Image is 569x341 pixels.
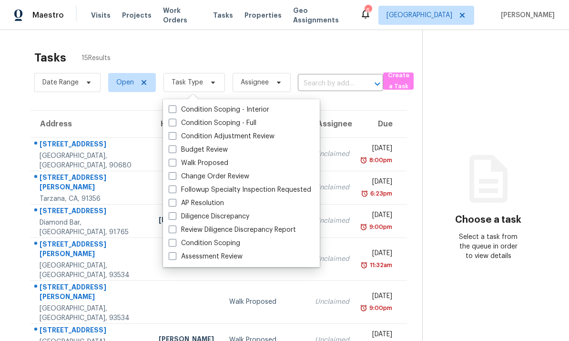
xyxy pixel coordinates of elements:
div: 8:00pm [367,155,392,165]
span: Open [116,78,134,87]
label: Condition Scoping [169,238,240,248]
div: [DATE] [365,177,392,189]
span: Date Range [42,78,79,87]
span: Properties [244,10,282,20]
div: 9:00pm [367,303,392,313]
img: Overdue Alarm Icon [360,260,368,270]
h3: Choose a task [455,215,521,225]
div: Unclaimed [315,297,349,307]
div: [GEOGRAPHIC_DATA], [GEOGRAPHIC_DATA], 90680 [40,151,143,170]
label: Walk Proposed [169,158,228,168]
label: Condition Scoping - Full [169,118,256,128]
button: Open [371,77,384,91]
th: Due [357,111,407,137]
th: Assignee [307,111,357,137]
img: Overdue Alarm Icon [360,303,367,313]
h2: Tasks [34,53,66,62]
div: [DATE] [365,248,392,260]
div: [PERSON_NAME] [159,215,214,227]
span: [PERSON_NAME] [497,10,555,20]
div: 6:23pm [368,189,392,198]
label: Change Order Review [169,172,249,181]
div: Select a task from the queue in order to view details [456,232,521,261]
div: Unclaimed [315,149,349,159]
div: Unclaimed [315,254,349,264]
span: Task Type [172,78,203,87]
button: Create a Task [383,72,414,90]
div: [DATE] [365,210,392,222]
span: 15 Results [81,53,111,63]
div: [STREET_ADDRESS] [40,325,143,337]
input: Search by address [298,76,356,91]
th: Address [30,111,151,137]
span: Tasks [213,12,233,19]
span: Projects [122,10,152,20]
label: Followup Specialty Inspection Requested [169,185,311,195]
div: [STREET_ADDRESS] [40,139,143,151]
span: Assignee [241,78,269,87]
label: Review Diligence Discrepancy Report [169,225,296,235]
label: Budget Review [169,145,228,155]
img: Overdue Alarm Icon [360,155,367,165]
span: Geo Assignments [293,6,348,25]
div: 9:00pm [367,222,392,232]
th: HPM [151,111,222,137]
div: 11:32am [368,260,392,270]
span: Create a Task [388,70,409,92]
div: [GEOGRAPHIC_DATA], [GEOGRAPHIC_DATA], 93534 [40,261,143,280]
div: [STREET_ADDRESS][PERSON_NAME] [40,282,143,304]
div: 6 [365,6,371,15]
img: Overdue Alarm Icon [360,222,367,232]
div: [STREET_ADDRESS] [40,206,143,218]
span: Work Orders [163,6,202,25]
div: [STREET_ADDRESS][PERSON_NAME] [40,173,143,194]
img: Overdue Alarm Icon [361,189,368,198]
div: Walk Proposed [229,297,300,307]
div: [DATE] [365,291,392,303]
div: [DATE] [365,144,392,155]
div: [GEOGRAPHIC_DATA], [GEOGRAPHIC_DATA], 93534 [40,304,143,323]
label: Assessment Review [169,252,243,261]
label: Diligence Discrepancy [169,212,249,221]
label: Condition Scoping - Interior [169,105,269,114]
div: [STREET_ADDRESS][PERSON_NAME] [40,239,143,261]
label: Condition Adjustment Review [169,132,274,141]
div: Diamond Bar, [GEOGRAPHIC_DATA], 91765 [40,218,143,237]
label: AP Resolution [169,198,224,208]
div: Tarzana, CA, 91356 [40,194,143,204]
span: [GEOGRAPHIC_DATA] [386,10,452,20]
span: Visits [91,10,111,20]
div: Unclaimed [315,183,349,192]
span: Maestro [32,10,64,20]
div: Unclaimed [315,216,349,226]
